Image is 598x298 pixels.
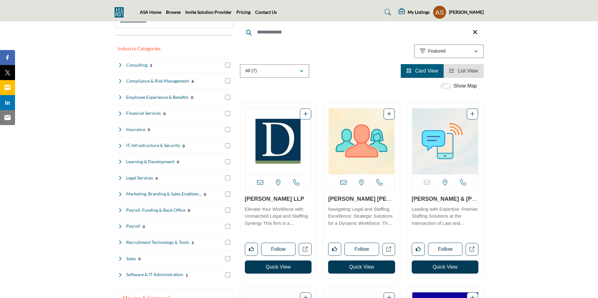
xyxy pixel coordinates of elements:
[225,159,230,164] input: Select Learning & Development checkbox
[148,127,150,132] div: 0 Results For Insurance
[186,272,188,278] div: 1 Results For Software & IT Administration
[115,7,127,18] img: Site Logo
[412,109,478,174] img: Miller & Chevalier
[408,9,430,15] h5: My Listings
[412,109,478,174] a: Open Listing in new tab
[240,25,484,40] input: Search Keyword
[245,206,312,227] p: Elevate Your Workforce with Unmatched Legal and Staffing Synergy This firm is a distinguished pla...
[183,144,185,148] b: 0
[156,175,158,181] div: 6 Results For Legal Services
[433,5,446,19] button: Show hide supplier dropdown
[138,257,141,261] b: 0
[299,243,312,256] a: Open duane-morris-llp in new tab
[126,271,183,278] h4: Software & IT Administration: Software solutions and IT management services designed for staffing...
[466,243,478,256] a: Open miller-chevalier in new tab
[126,78,189,84] h4: Compliance & Risk Management: Services to ensure staffing companies meet regulatory requirements ...
[453,82,477,90] label: Show Map
[245,243,258,256] button: Like listing
[328,260,395,274] button: Quick View
[138,256,141,261] div: 0 Results For Sales
[225,111,230,116] input: Select Financial Services checkbox
[225,143,230,148] input: Select IT, Infrastructure & Security checkbox
[240,64,309,78] button: All (7)
[143,224,145,229] div: 0 Results For Payroll
[225,78,230,83] input: Select Compliance & Risk Management checkbox
[379,7,395,17] a: Search
[449,68,478,73] a: View List
[412,196,479,203] h3: Miller & Chevalier
[406,68,438,73] a: View Card
[191,94,193,100] div: 0 Results For Employee Experience & Benefits
[126,191,201,197] h4: Marketing, Branding & Sales Enablement: Marketing strategies, brand development, and sales tools ...
[192,240,194,245] b: 2
[126,223,140,229] h4: Payroll: Dedicated payroll processing services for staffing companies.
[191,95,193,100] b: 0
[188,207,190,213] div: 0 Results For Payroll, Funding & Back Office
[399,8,430,16] div: My Listings
[328,109,395,174] a: Open Listing in new tab
[126,239,189,245] h4: Recruitment Technology & Tools: Software platforms and digital tools to streamline recruitment an...
[328,206,395,227] p: Navigating Legal and Staffing Excellence: Strategic Solutions for a Dynamic Workforce. The firm o...
[245,68,257,74] p: All (7)
[150,63,152,68] b: 2
[245,196,304,202] a: [PERSON_NAME] LLP
[428,48,446,54] p: Featured
[261,243,296,256] button: Follow
[126,207,185,213] h4: Payroll, Funding & Back Office: Comprehensive back-office support including payroll processing an...
[126,159,174,165] h4: Learning & Development: Training programs and educational resources to enhance staffing professio...
[185,9,232,15] a: Invite Solution Provider
[163,111,166,116] div: 0 Results For Financial Services
[245,109,312,174] img: Duane Morris LLP
[328,243,341,256] button: Like listing
[225,224,230,229] input: Select Payroll checkbox
[192,78,194,84] div: 6 Results For Compliance & Risk Management
[118,45,161,52] button: Industry Categories
[204,192,206,197] b: 0
[245,204,312,227] a: Elevate Your Workforce with Unmatched Legal and Staffing Synergy This firm is a distinguished pla...
[225,95,230,100] input: Select Employee Experience & Benefits checkbox
[225,63,230,68] input: Select Consulting checkbox
[225,192,230,197] input: Select Marketing, Branding & Sales Enablement checkbox
[126,110,161,116] h4: Financial Services: Banking, accounting, and financial planning services tailored for staffing co...
[192,79,194,83] b: 6
[328,204,395,227] a: Navigating Legal and Staffing Excellence: Strategic Solutions for a Dynamic Workforce. The firm o...
[414,44,484,58] button: Featured
[126,175,153,181] h4: Legal Services: Employment law expertise and legal counsel focused on staffing industry regulations.
[183,143,185,149] div: 0 Results For IT, Infrastructure & Security
[148,128,150,132] b: 0
[328,196,394,209] a: [PERSON_NAME] [PERSON_NAME] LLP
[225,240,230,245] input: Select Recruitment Technology & Tools checkbox
[412,196,477,209] a: [PERSON_NAME] & [PERSON_NAME]
[412,204,479,227] a: Leading with Expertise: Premier Staffing Solutions at the Intersection of Law and Innovation Foun...
[303,111,308,117] a: Add To List
[126,126,145,133] h4: Insurance: Specialized insurance coverage including professional liability and workers' compensat...
[444,64,483,78] li: List View
[245,109,312,174] a: Open Listing in new tab
[449,9,484,15] h5: [PERSON_NAME]
[204,191,206,197] div: 0 Results For Marketing, Branding & Sales Enablement
[415,68,438,73] span: Card View
[401,64,444,78] li: Card View
[225,127,230,132] input: Select Insurance checkbox
[458,68,478,73] span: List View
[412,260,479,274] button: Quick View
[225,175,230,180] input: Select Legal Services checkbox
[387,111,391,117] a: Add To List
[382,243,395,256] a: Open seyfarth-shaw-llp in new tab
[166,9,181,15] a: Browse
[186,273,188,277] b: 1
[143,225,145,229] b: 0
[126,142,180,149] h4: IT, Infrastructure & Security: Technology infrastructure, cybersecurity, and IT support services ...
[177,160,179,164] b: 0
[188,208,190,213] b: 0
[140,9,161,15] a: ASA Home
[177,159,179,164] div: 0 Results For Learning & Development
[236,9,250,15] a: Pricing
[192,240,194,245] div: 2 Results For Recruitment Technology & Tools
[126,255,136,262] h4: Sales: Sales training, lead generation, and customer relationship management solutions for staffi...
[150,62,152,68] div: 2 Results For Consulting
[245,196,312,203] h3: Duane Morris LLP
[163,112,166,116] b: 0
[344,243,379,256] button: Follow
